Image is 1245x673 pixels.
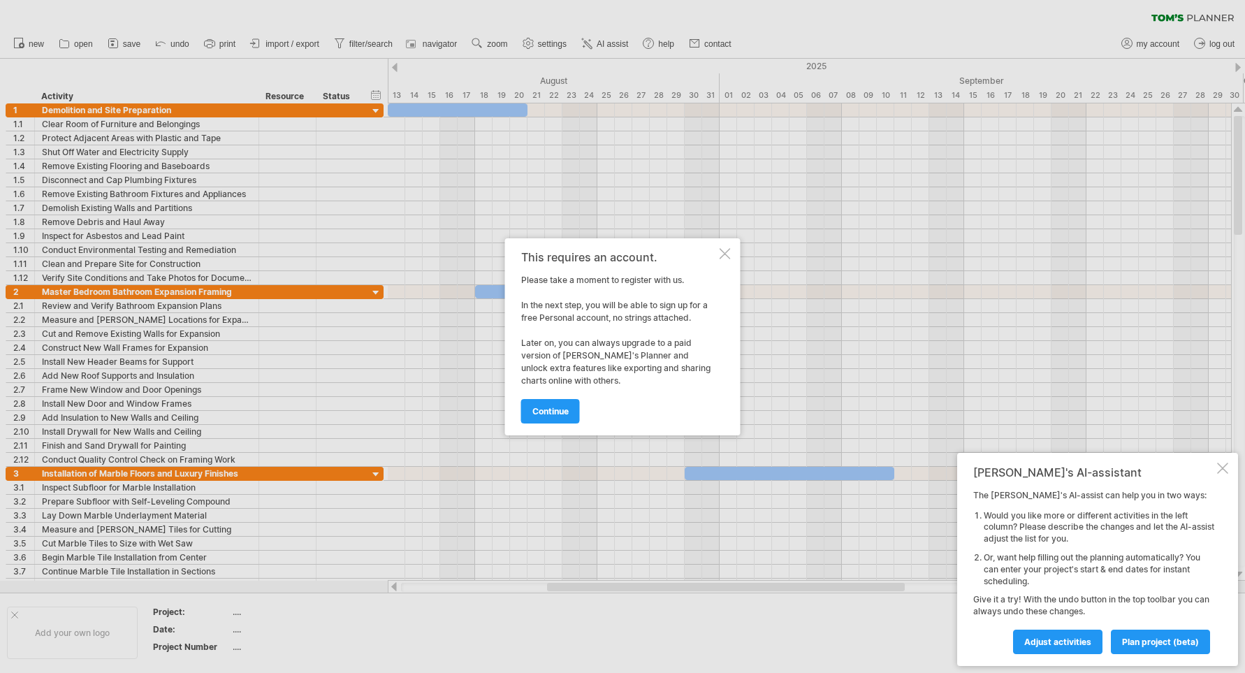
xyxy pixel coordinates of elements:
a: Adjust activities [1013,630,1102,654]
span: Adjust activities [1024,637,1091,647]
div: Please take a moment to register with us. In the next step, you will be able to sign up for a fre... [521,251,717,423]
li: Would you like more or different activities in the left column? Please describe the changes and l... [984,510,1214,545]
span: continue [532,406,569,417]
div: The [PERSON_NAME]'s AI-assist can help you in two ways: Give it a try! With the undo button in th... [973,490,1214,653]
a: plan project (beta) [1111,630,1210,654]
span: plan project (beta) [1122,637,1199,647]
a: continue [521,399,580,424]
div: [PERSON_NAME]'s AI-assistant [973,465,1214,479]
li: Or, want help filling out the planning automatically? You can enter your project's start & end da... [984,552,1214,587]
div: This requires an account. [521,251,717,263]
